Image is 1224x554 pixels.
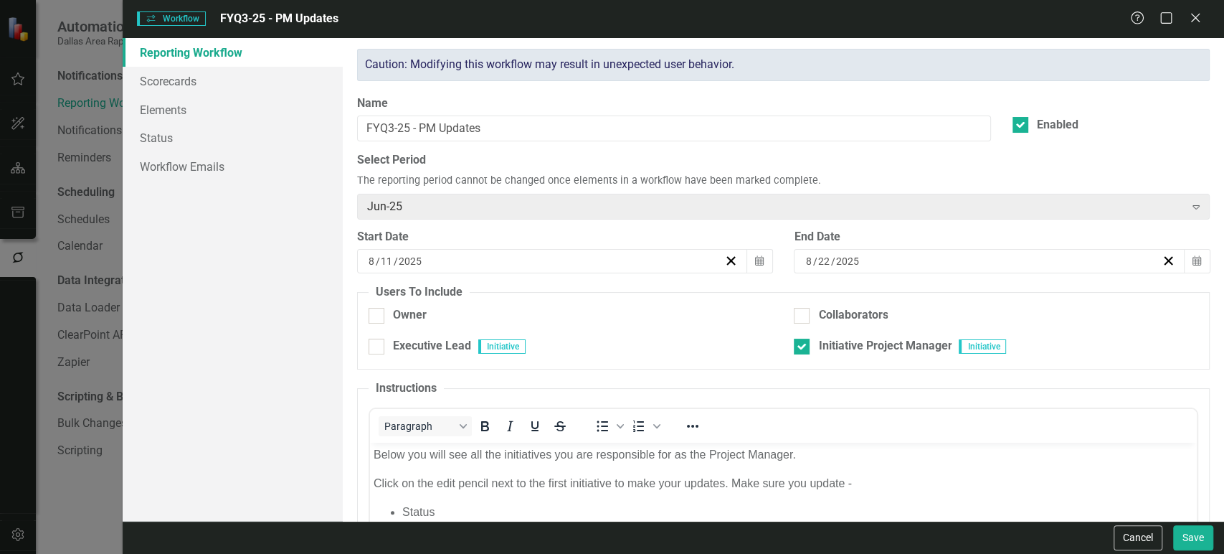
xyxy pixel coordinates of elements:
span: / [830,255,835,268]
button: Italic [498,416,522,436]
a: Status [123,123,343,152]
span: / [376,255,380,268]
div: Enabled [1037,117,1078,133]
span: The reporting period cannot be changed once elements in a workflow have been marked complete. [357,174,821,189]
div: Executive Lead [393,338,471,355]
div: Bullet list [590,416,626,436]
legend: Users To Include [369,284,470,301]
a: Workflow Emails [123,152,343,181]
span: Paragraph [384,421,455,432]
span: / [394,255,398,268]
div: Numbered list [627,416,663,436]
input: Name [357,116,991,142]
button: Block Paragraph [379,416,472,436]
span: / [812,255,817,268]
p: Click on the edit pencil next to the first initiative to make your updates. Make sure you update - [4,32,823,50]
span: FYQ3-25 - PM Updates [220,11,338,25]
button: Save [1173,525,1213,550]
label: Name [357,95,991,112]
legend: Instructions [369,380,444,397]
div: Start Date [357,229,773,245]
span: Initiative [478,339,526,354]
button: Reveal or hide additional toolbar items [680,416,705,436]
li: Notes [32,78,823,95]
div: Owner [393,307,427,324]
a: Elements [123,95,343,124]
button: Cancel [1114,525,1162,550]
div: Jun-25 [367,198,1185,215]
label: Select Period [357,152,1210,169]
li: Quarterly Summary field - exactly what is expected for each project [32,95,823,113]
span: Initiative [959,339,1006,354]
div: Caution: Modifying this workflow may result in unexpected user behavior. [357,49,1210,81]
span: Workflow [137,11,206,26]
a: Reporting Workflow [123,38,343,67]
p: Below you will see all the initiatives you are responsible for as the Project Manager. [4,4,823,21]
button: Underline [523,416,547,436]
a: Scorecards [123,67,343,95]
div: Collaborators [818,307,888,324]
button: Bold [473,416,497,436]
button: Strikethrough [548,416,572,436]
div: Initiative Project Manager [818,338,952,355]
li: Status [32,61,823,78]
div: End Date [794,229,1210,245]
